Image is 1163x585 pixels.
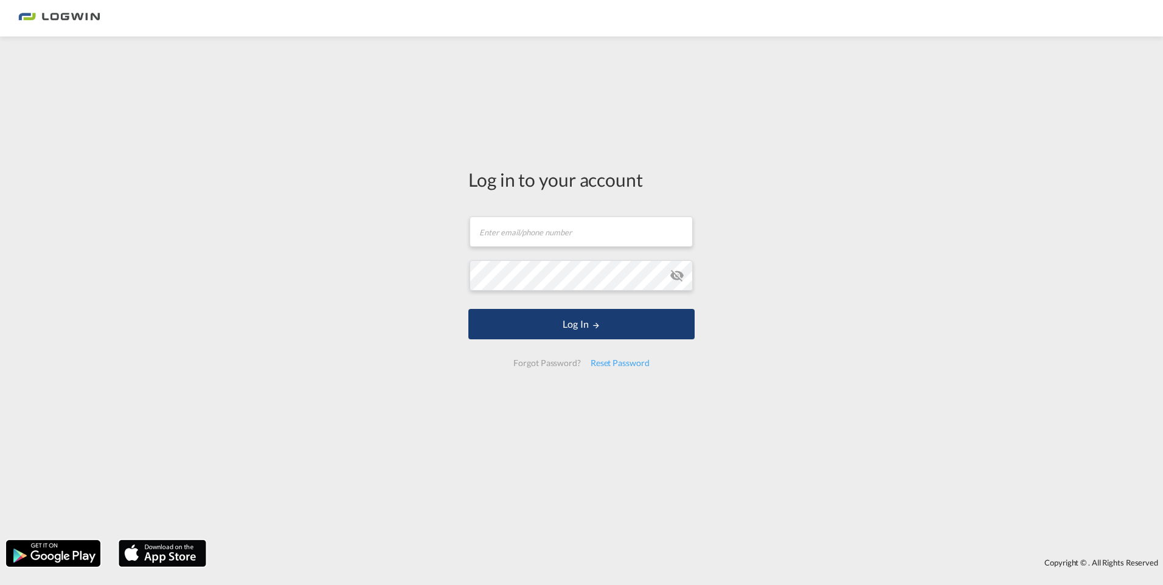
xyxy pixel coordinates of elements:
img: bc73a0e0d8c111efacd525e4c8ad7d32.png [18,5,100,32]
button: LOGIN [468,309,695,339]
div: Log in to your account [468,167,695,192]
img: apple.png [117,539,207,568]
img: google.png [5,539,102,568]
div: Reset Password [586,352,654,374]
div: Forgot Password? [509,352,585,374]
div: Copyright © . All Rights Reserved [212,552,1163,573]
input: Enter email/phone number [470,216,693,247]
md-icon: icon-eye-off [670,268,684,283]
